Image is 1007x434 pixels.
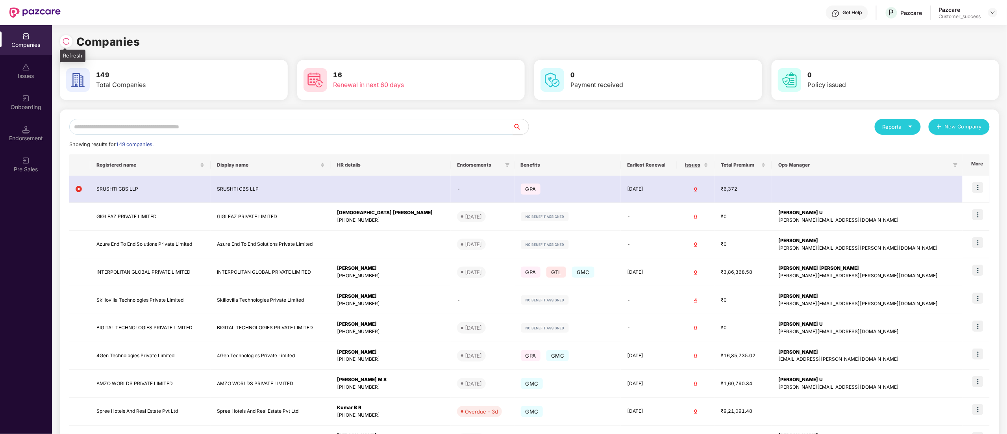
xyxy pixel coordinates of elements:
div: 0 [683,380,708,388]
img: icon [972,376,983,387]
div: [PERSON_NAME] [337,321,445,328]
div: ₹0 [721,324,766,332]
div: [PERSON_NAME] [778,293,956,300]
div: 4 [683,297,708,304]
td: SRUSHTI CBS LLP [211,176,331,203]
div: [PHONE_NUMBER] [337,384,445,391]
img: svg+xml;base64,PHN2ZyB4bWxucz0iaHR0cDovL3d3dy53My5vcmcvMjAwMC9zdmciIHdpZHRoPSI2MCIgaGVpZ2h0PSI2MC... [778,68,802,92]
div: Refresh [60,50,85,62]
div: [PERSON_NAME] [337,293,445,300]
div: ₹0 [721,297,766,304]
div: Policy issued [808,80,949,90]
div: [DATE] [465,240,482,248]
th: HR details [331,154,451,176]
span: GMC [546,350,569,361]
img: icon [972,321,983,332]
span: GPA [521,350,541,361]
div: ₹3,86,368.58 [721,269,766,276]
td: Spree Hotels And Real Estate Pvt Ltd [90,398,211,426]
div: [PERSON_NAME] [778,237,956,245]
h1: Companies [76,33,140,50]
div: Customer_success [939,13,981,20]
div: [PERSON_NAME][EMAIL_ADDRESS][PERSON_NAME][DOMAIN_NAME] [778,300,956,308]
div: Pazcare [901,9,922,17]
div: [DATE] [465,324,482,332]
div: [PERSON_NAME][EMAIL_ADDRESS][DOMAIN_NAME] [778,328,956,336]
img: svg+xml;base64,PHN2ZyB4bWxucz0iaHR0cDovL3d3dy53My5vcmcvMjAwMC9zdmciIHdpZHRoPSI2MCIgaGVpZ2h0PSI2MC... [304,68,327,92]
div: [PERSON_NAME] M S [337,376,445,384]
span: Issues [683,162,702,168]
th: Issues [677,154,715,176]
span: filter [951,160,959,170]
div: Payment received [570,80,712,90]
span: search [513,124,529,130]
span: Registered name [96,162,198,168]
td: 4Gen Technologies Private Limited [90,342,211,370]
div: Total Companies [96,80,237,90]
img: svg+xml;base64,PHN2ZyB3aWR0aD0iMjAiIGhlaWdodD0iMjAiIHZpZXdCb3g9IjAgMCAyMCAyMCIgZmlsbD0ibm9uZSIgeG... [22,95,30,102]
span: GPA [521,267,541,278]
div: 0 [683,185,708,193]
div: [PHONE_NUMBER] [337,328,445,336]
span: 149 companies. [116,141,154,147]
span: P [889,8,894,17]
div: [DATE] [465,268,482,276]
img: svg+xml;base64,PHN2ZyB4bWxucz0iaHR0cDovL3d3dy53My5vcmcvMjAwMC9zdmciIHdpZHRoPSIxMjIiIGhlaWdodD0iMj... [521,323,569,333]
td: [DATE] [621,342,677,370]
div: Pazcare [939,6,981,13]
th: Benefits [515,154,621,176]
div: 0 [683,213,708,221]
td: GIGLEAZ PRIVATE LIMITED [90,203,211,231]
td: BIGITAL TECHNOLOGIES PRIVATE LIMITED [211,314,331,342]
div: Get Help [843,9,862,16]
td: GIGLEAZ PRIVATE LIMITED [211,203,331,231]
button: search [513,119,529,135]
div: [PERSON_NAME] [PERSON_NAME] [778,265,956,272]
td: [DATE] [621,398,677,426]
th: Display name [211,154,331,176]
img: svg+xml;base64,PHN2ZyB4bWxucz0iaHR0cDovL3d3dy53My5vcmcvMjAwMC9zdmciIHdpZHRoPSI2MCIgaGVpZ2h0PSI2MC... [66,68,90,92]
th: Earliest Renewal [621,154,677,176]
td: INTERPOLITAN GLOBAL PRIVATE LIMITED [211,258,331,286]
td: 4Gen Technologies Private Limited [211,342,331,370]
img: svg+xml;base64,PHN2ZyBpZD0iRHJvcGRvd24tMzJ4MzIiIHhtbG5zPSJodHRwOi8vd3d3LnczLm9yZy8yMDAwL3N2ZyIgd2... [990,9,996,16]
div: [PERSON_NAME] U [778,376,956,384]
div: [DATE] [465,352,482,360]
span: GTL [546,267,566,278]
td: SRUSHTI CBS LLP [90,176,211,203]
th: Registered name [90,154,211,176]
div: ₹0 [721,213,766,221]
div: [PERSON_NAME] [778,349,956,356]
img: svg+xml;base64,PHN2ZyB4bWxucz0iaHR0cDovL3d3dy53My5vcmcvMjAwMC9zdmciIHdpZHRoPSI2MCIgaGVpZ2h0PSI2MC... [541,68,564,92]
span: Ops Manager [778,162,950,168]
span: Total Premium [721,162,760,168]
div: Kumar B R [337,404,445,412]
td: - [621,203,677,231]
td: Skillovilla Technologies Private Limited [211,286,331,314]
span: New Company [945,123,982,131]
div: [PERSON_NAME] [337,349,445,356]
h3: 0 [570,70,712,80]
div: [PHONE_NUMBER] [337,300,445,308]
div: 0 [683,241,708,248]
div: 0 [683,269,708,276]
img: svg+xml;base64,PHN2ZyB3aWR0aD0iMjAiIGhlaWdodD0iMjAiIHZpZXdCb3g9IjAgMCAyMCAyMCIgZmlsbD0ibm9uZSIgeG... [22,157,30,165]
th: More [963,154,990,176]
td: BIGITAL TECHNOLOGIES PRIVATE LIMITED [90,314,211,342]
div: [PERSON_NAME][EMAIL_ADDRESS][DOMAIN_NAME] [778,384,956,391]
td: Spree Hotels And Real Estate Pvt Ltd [211,398,331,426]
div: 0 [683,408,708,415]
img: svg+xml;base64,PHN2ZyB4bWxucz0iaHR0cDovL3d3dy53My5vcmcvMjAwMC9zdmciIHdpZHRoPSIxMjIiIGhlaWdodD0iMj... [521,212,569,221]
img: svg+xml;base64,PHN2ZyB4bWxucz0iaHR0cDovL3d3dy53My5vcmcvMjAwMC9zdmciIHdpZHRoPSIxMiIgaGVpZ2h0PSIxMi... [76,186,82,192]
span: GPA [521,184,541,195]
img: icon [972,265,983,276]
span: filter [503,160,511,170]
td: Azure End To End Solutions Private Limited [211,231,331,259]
div: [PERSON_NAME][EMAIL_ADDRESS][PERSON_NAME][DOMAIN_NAME] [778,245,956,252]
span: filter [505,163,510,167]
span: caret-down [908,124,913,129]
td: - [451,176,515,203]
h3: 16 [333,70,475,80]
td: [DATE] [621,370,677,398]
span: filter [953,163,958,167]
